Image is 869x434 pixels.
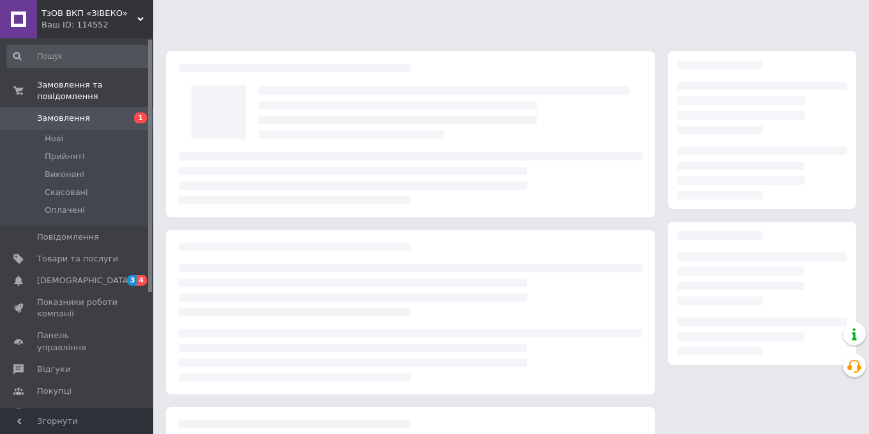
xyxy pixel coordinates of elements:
[37,385,72,397] span: Покупці
[37,231,99,243] span: Повідомлення
[45,169,84,180] span: Виконані
[134,112,147,123] span: 1
[37,330,118,353] span: Панель управління
[42,19,153,31] div: Ваш ID: 114552
[37,407,106,419] span: Каталог ProSale
[37,253,118,265] span: Товари та послуги
[37,79,153,102] span: Замовлення та повідомлення
[45,187,88,198] span: Скасовані
[137,275,147,286] span: 4
[45,205,85,216] span: Оплачені
[45,151,84,162] span: Прийняті
[127,275,137,286] span: 3
[37,364,70,375] span: Відгуки
[37,297,118,320] span: Показники роботи компанії
[37,275,132,286] span: [DEMOGRAPHIC_DATA]
[45,133,63,144] span: Нові
[6,45,151,68] input: Пошук
[37,112,90,124] span: Замовлення
[42,8,137,19] span: ТзОВ ВКП «ЗIВЕКО»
